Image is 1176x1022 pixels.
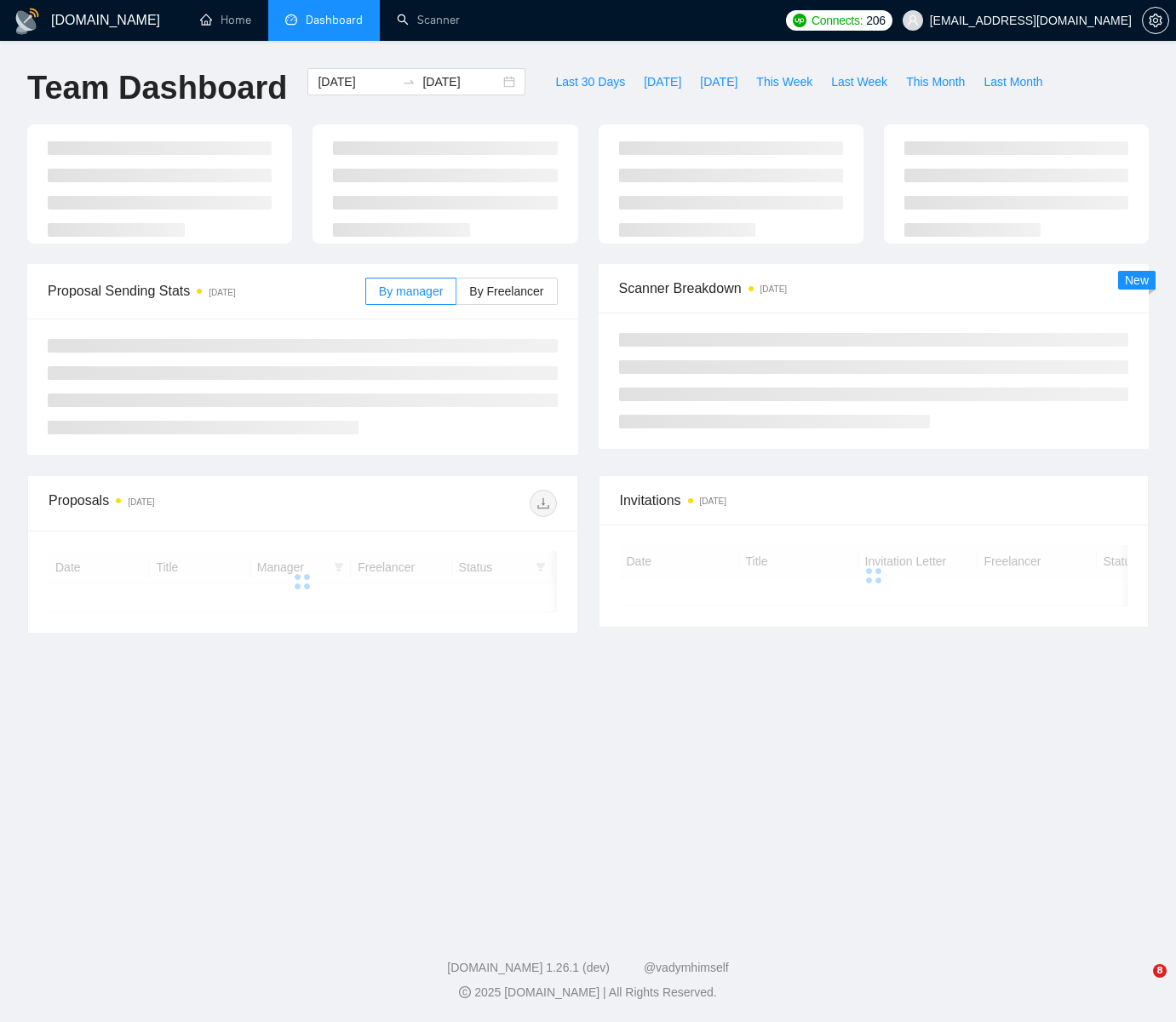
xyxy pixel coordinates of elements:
button: Last 30 Days [546,68,634,95]
span: Dashboard [306,13,363,27]
span: Last Week [831,72,887,91]
span: Connects: [812,11,863,30]
input: End date [422,72,500,91]
span: 206 [866,11,885,30]
span: Scanner Breakdown [619,278,1129,299]
span: By Freelancer [469,284,543,298]
a: setting [1142,14,1169,27]
button: setting [1142,7,1169,34]
span: This Month [906,72,965,91]
span: to [402,75,416,89]
time: [DATE] [209,288,235,297]
span: dashboard [285,14,297,26]
input: Start date [318,72,395,91]
span: user [907,14,919,26]
time: [DATE] [760,284,787,294]
button: [DATE] [691,68,747,95]
span: 8 [1153,964,1167,978]
span: copyright [459,986,471,998]
button: This Week [747,68,822,95]
span: [DATE] [644,72,681,91]
div: 2025 [DOMAIN_NAME] | All Rights Reserved. [14,984,1162,1002]
div: Proposals [49,490,302,517]
span: By manager [379,284,443,298]
button: [DATE] [634,68,691,95]
button: Last Month [974,68,1052,95]
span: [DATE] [700,72,737,91]
span: Last Month [984,72,1042,91]
button: Last Week [822,68,897,95]
a: @vadymhimself [644,961,729,974]
span: This Week [756,72,812,91]
span: swap-right [402,75,416,89]
a: searchScanner [397,13,460,27]
a: [DOMAIN_NAME] 1.26.1 (dev) [447,961,610,974]
img: logo [14,8,41,35]
time: [DATE] [700,497,726,506]
span: Last 30 Days [555,72,625,91]
iframe: Intercom live chat [1118,964,1159,1005]
img: upwork-logo.png [793,14,806,27]
span: New [1125,273,1149,287]
a: homeHome [200,13,251,27]
button: This Month [897,68,974,95]
h1: Team Dashboard [27,68,287,108]
span: Proposal Sending Stats [48,280,365,301]
time: [DATE] [128,497,154,507]
span: Invitations [620,490,1128,511]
